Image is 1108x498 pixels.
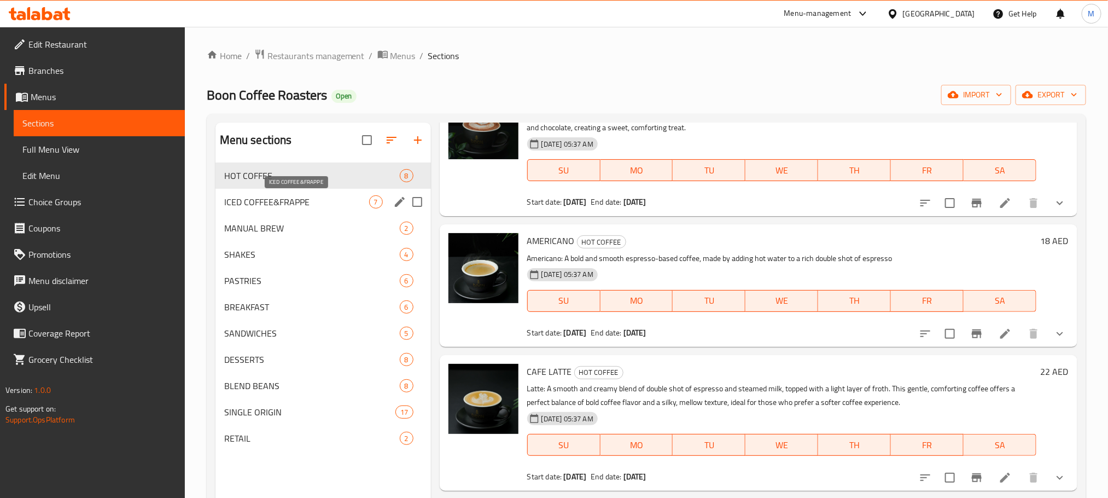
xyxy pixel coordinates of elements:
a: Edit menu item [999,471,1012,484]
div: items [400,274,413,287]
span: Start date: [527,195,562,209]
span: [DATE] 05:37 AM [537,414,598,424]
span: Edit Restaurant [28,38,176,51]
span: WE [750,163,814,178]
a: Menu disclaimer [4,268,185,294]
span: Select to update [938,322,961,345]
div: items [400,432,413,445]
a: Edit Menu [14,163,185,189]
a: Branches [4,57,185,84]
button: import [941,85,1011,105]
h2: Menu sections [220,132,292,148]
span: Select all sections [355,129,378,152]
span: 2 [400,223,413,234]
div: items [400,169,413,182]
span: TU [677,163,741,178]
span: Choice Groups [28,195,176,209]
button: SU [527,290,600,312]
span: Boon Coffee Roasters [207,83,327,107]
span: SA [968,437,1032,453]
div: BREAKFAST [224,300,400,314]
span: HOT COFFEE [578,236,626,248]
span: Full Menu View [22,143,176,156]
span: import [950,88,1002,102]
button: edit [392,194,408,210]
button: TH [818,290,891,312]
div: Menu-management [784,7,852,20]
span: SANDWICHES [224,327,400,340]
button: export [1016,85,1086,105]
span: 8 [400,171,413,181]
div: items [400,222,413,235]
span: Promotions [28,248,176,261]
div: RETAIL2 [215,425,431,451]
span: RETAIL [224,432,400,445]
span: Upsell [28,300,176,314]
li: / [246,49,250,62]
div: items [400,327,413,340]
button: sort-choices [912,465,938,491]
p: Americano: A bold and smooth espresso-based coffee, made by adding hot water to a rich double sho... [527,252,1036,265]
span: Menus [31,90,176,103]
span: SA [968,163,1032,178]
span: SA [968,293,1032,309]
span: Edit Menu [22,169,176,182]
div: BLEND BEANS [224,379,400,392]
h6: 22 AED [1041,364,1069,379]
button: Add section [405,127,431,153]
button: show more [1047,190,1073,216]
span: export [1024,88,1077,102]
button: SA [964,434,1036,456]
a: Upsell [4,294,185,320]
img: AMERICANO [448,233,518,303]
button: SA [964,290,1036,312]
span: 8 [400,381,413,391]
div: ICED COFFEE&FRAPPE7edit [215,189,431,215]
span: Menu disclaimer [28,274,176,287]
b: [DATE] [623,326,646,340]
span: SHAKES [224,248,400,261]
div: [GEOGRAPHIC_DATA] [903,8,975,20]
button: FR [891,290,964,312]
div: MANUAL BREW2 [215,215,431,241]
span: Menus [390,49,416,62]
button: TH [818,159,891,181]
span: Version: [5,383,32,397]
span: Start date: [527,326,562,340]
span: 5 [400,328,413,339]
div: PASTRIES6 [215,268,431,294]
span: DESSERTS [224,353,400,366]
span: Coverage Report [28,327,176,340]
div: BREAKFAST6 [215,294,431,320]
span: FR [895,163,959,178]
svg: Show Choices [1053,471,1066,484]
a: Promotions [4,241,185,268]
a: Support.OpsPlatform [5,413,75,427]
h6: 18 AED [1041,233,1069,248]
button: MO [600,159,673,181]
div: SANDWICHES5 [215,320,431,346]
span: MO [605,437,669,453]
a: Restaurants management [254,49,365,63]
button: SU [527,434,600,456]
button: sort-choices [912,321,938,347]
div: HOT COFFEE [577,235,626,248]
button: WE [745,290,818,312]
span: [DATE] 05:37 AM [537,269,598,280]
span: 7 [370,197,382,207]
a: Edit Restaurant [4,31,185,57]
button: Branch-specific-item [964,465,990,491]
button: FR [891,434,964,456]
button: TU [673,434,745,456]
img: CAFE LATTE [448,364,518,434]
span: PASTRIES [224,274,400,287]
span: TH [823,293,887,309]
button: delete [1020,465,1047,491]
div: Open [331,90,357,103]
div: items [400,248,413,261]
button: Branch-specific-item [964,321,990,347]
button: SU [527,159,600,181]
li: / [420,49,424,62]
button: MO [600,434,673,456]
